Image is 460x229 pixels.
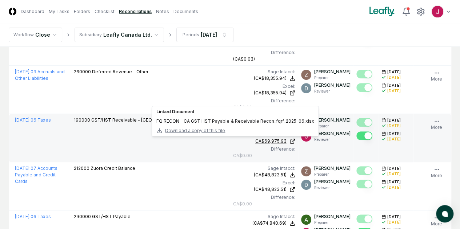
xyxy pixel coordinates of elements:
[254,172,287,178] div: (CA$48,823.51)
[15,117,31,123] span: [DATE] :
[314,137,351,142] p: Reviewer
[387,214,401,220] span: [DATE]
[15,214,51,219] a: [DATE]:06 Taxes
[95,8,115,15] a: Checklist
[15,69,65,81] a: [DATE]:09 Accruals and Other Liabilities
[314,82,351,89] p: [PERSON_NAME]
[9,8,16,15] img: Logo
[387,185,401,190] div: [DATE]
[356,180,372,188] button: Mark complete
[387,75,401,80] div: [DATE]
[314,220,351,225] p: Preparer
[201,31,217,38] div: [DATE]
[314,165,351,172] p: [PERSON_NAME]
[74,8,90,15] a: Folders
[314,123,351,129] p: Preparer
[356,131,372,140] button: Mark complete
[233,138,295,144] a: CA$69,975.93
[387,123,401,128] div: [DATE]
[176,28,233,42] button: Periods[DATE]
[156,127,225,134] button: Download a copy of this file
[74,117,90,123] span: 190000
[254,172,295,178] button: (CA$48,823.51)
[252,220,287,226] div: (CA$74,840.69)
[387,136,401,142] div: [DATE]
[233,213,295,220] div: Sage Intacct :
[9,28,233,42] nav: breadcrumb
[233,152,252,159] div: CA$0.00
[254,75,287,82] div: (CA$18,355.94)
[429,117,444,132] button: More
[387,166,401,171] span: [DATE]
[314,117,351,123] p: [PERSON_NAME]
[314,213,351,220] p: [PERSON_NAME]
[254,90,287,96] div: (CA$18,355.94)
[314,75,351,81] p: Preparer
[233,180,295,186] div: Excel:
[255,138,287,144] div: CA$69,975.93
[233,104,252,111] div: CA$0.00
[254,186,287,193] div: (CA$48,823.51)
[233,186,295,193] a: (CA$48,823.51)
[233,56,255,62] div: (CA$0.03)
[432,6,443,17] img: ACg8ocJfBSitaon9c985KWe3swqK2kElzkAv-sHk65QWxGQz4ldowg=s96-c
[301,166,311,176] img: ACg8ocKnDsamp5-SE65NkOhq35AnOBarAXdzXQ03o9g231ijNgHgyA=s96-c
[356,70,372,78] button: Mark complete
[356,83,372,92] button: Mark complete
[92,214,131,219] span: GST/HST Payable
[156,8,169,15] a: Notes
[387,220,401,225] div: [DATE]
[74,69,91,74] span: 260000
[356,118,372,127] button: Mark complete
[15,165,57,184] a: [DATE]:07 Accounts Payable and Credit Cards
[301,70,311,80] img: ACg8ocKnDsamp5-SE65NkOhq35AnOBarAXdzXQ03o9g231ijNgHgyA=s96-c
[314,130,351,137] p: [PERSON_NAME]
[356,214,372,223] button: Mark complete
[429,69,444,84] button: More
[314,89,351,94] p: Reviewer
[233,98,295,104] div: Difference:
[387,88,401,94] div: [DATE]
[387,83,401,88] span: [DATE]
[165,127,225,134] span: Download a copy of this file
[301,180,311,190] img: ACg8ocLeIi4Jlns6Fsr4lO0wQ1XJrFQvF4yUjbLrd1AsCAOmrfa1KQ=s96-c
[387,131,401,136] span: [DATE]
[368,6,396,17] img: Leafly logo
[15,69,31,74] span: [DATE] :
[91,165,135,171] span: Zuora Credit Balance
[49,8,69,15] a: My Tasks
[91,117,187,123] span: GST/HST Receivable - [GEOGRAPHIC_DATA]
[233,201,252,207] div: CA$0.00
[436,205,453,222] button: atlas-launcher
[314,185,351,191] p: Reviewer
[74,214,91,219] span: 290000
[314,179,351,185] p: [PERSON_NAME]
[314,69,351,75] p: [PERSON_NAME]
[387,179,401,185] span: [DATE]
[15,214,31,219] span: [DATE] :
[173,8,198,15] a: Documents
[301,83,311,93] img: ACg8ocLeIi4Jlns6Fsr4lO0wQ1XJrFQvF4yUjbLrd1AsCAOmrfa1KQ=s96-c
[74,165,89,171] span: 212000
[15,165,31,171] span: [DATE] :
[156,118,314,124] div: FQ RECON - CA GST HST Payable & Receivable Recon_fqrf_2025-06.xlsx
[119,8,152,15] a: Reconciliations
[233,83,295,90] div: Excel:
[429,165,444,180] button: More
[387,69,401,75] span: [DATE]
[252,220,295,226] button: (CA$74,840.69)
[233,146,295,152] div: Difference:
[233,194,295,201] div: Difference:
[387,171,401,177] div: [DATE]
[183,32,199,38] div: Periods
[254,75,295,82] button: (CA$18,355.94)
[92,69,148,74] span: Deferred Revenue - Other
[15,117,51,123] a: [DATE]:06 Taxes
[356,166,372,175] button: Mark complete
[13,32,34,38] div: Workflow
[301,214,311,225] img: ACg8ocKKg2129bkBZaX4SAoUQtxLaQ4j-f2PQjMuak4pDCyzCI-IvA=s96-c
[79,32,102,38] div: Subsidiary
[233,49,295,56] div: Difference:
[233,165,295,172] div: Sage Intacct :
[314,172,351,177] p: Preparer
